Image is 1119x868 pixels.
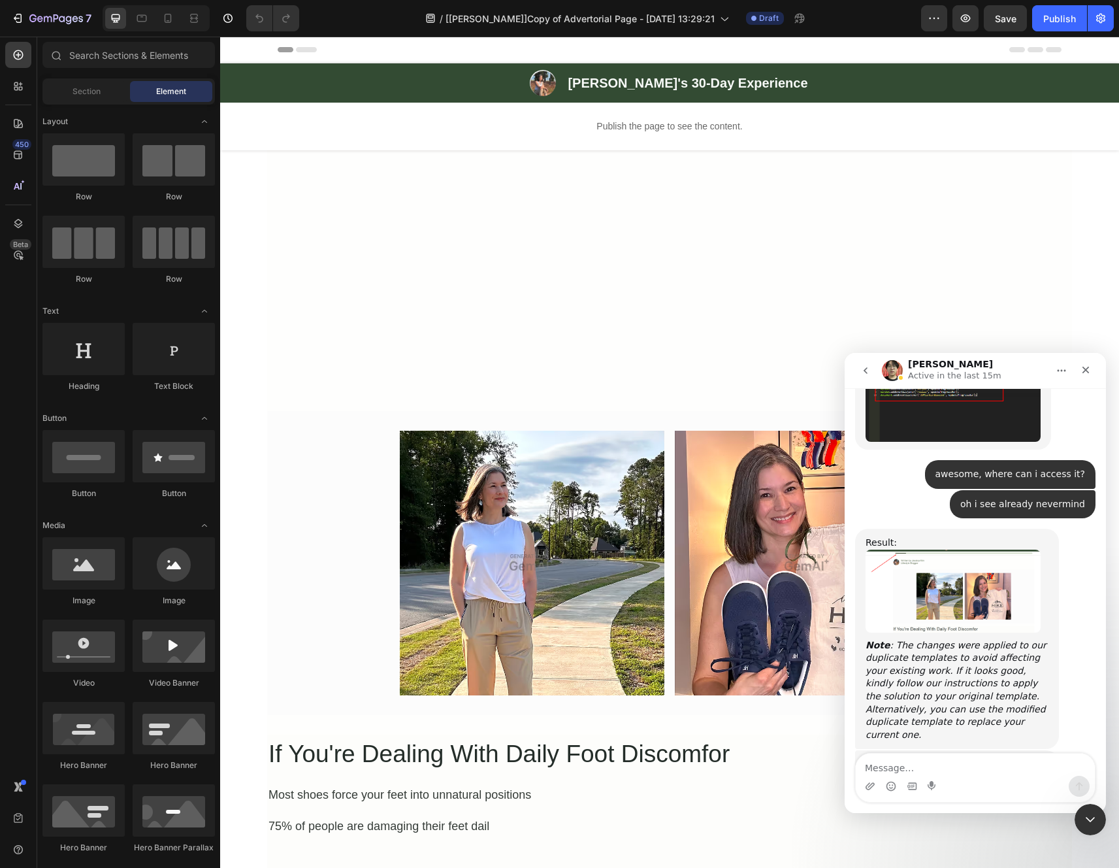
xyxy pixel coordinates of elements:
[5,5,97,31] button: 7
[62,428,73,439] button: Gif picker
[446,12,715,25] span: [[PERSON_NAME]]Copy of Advertorial Page - [DATE] 13:29:21
[42,191,125,203] div: Row
[11,401,250,423] textarea: Message…
[42,595,125,607] div: Image
[42,273,125,285] div: Row
[42,380,125,392] div: Heading
[133,488,215,499] div: Button
[194,515,215,536] span: Toggle open
[995,13,1016,24] span: Save
[57,83,841,97] p: Publish the page to see the content.
[133,595,215,607] div: Image
[194,111,215,132] span: Toggle open
[12,139,31,150] div: 450
[246,5,299,31] div: Undo/Redo
[42,412,67,424] span: Button
[10,239,31,250] div: Beta
[133,759,215,771] div: Hero Banner
[86,10,91,26] p: 7
[133,677,215,689] div: Video Banner
[348,39,587,54] strong: [PERSON_NAME]'s 30-Day Experience
[1043,12,1076,25] div: Publish
[133,191,215,203] div: Row
[73,86,101,97] span: Section
[42,42,215,68] input: Search Sections & Elements
[41,428,52,439] button: Emoji picker
[47,750,852,767] div: Most shoes force your feet into unnatural positions
[984,5,1027,31] button: Save
[42,520,65,531] span: Media
[10,397,214,471] div: Please have a check at the duplicated page here:
[1075,804,1106,835] iframe: Intercom live chat
[42,488,125,499] div: Button
[42,842,125,854] div: Hero Banner
[57,827,199,845] div: This leads to daily foot paii
[224,423,245,444] button: Send a message…
[220,37,1119,868] iframe: Design area
[194,301,215,322] span: Toggle open
[42,759,125,771] div: Hero Banner
[42,116,68,127] span: Layout
[133,273,215,285] div: Row
[156,86,186,97] span: Element
[759,12,779,24] span: Draft
[180,394,444,659] img: Alt image
[47,781,852,799] div: 75% of people are damaging their feet dail
[133,380,215,392] div: Text Block
[10,397,251,485] div: Ethan says…
[440,12,443,25] span: /
[455,394,719,659] img: Alt image
[1032,5,1087,31] button: Publish
[42,305,59,317] span: Text
[194,408,215,429] span: Toggle open
[20,428,31,439] button: Upload attachment
[83,428,93,439] button: Start recording
[42,677,125,689] div: Video
[133,842,215,854] div: Hero Banner Parallax
[47,698,852,737] h2: If You're Dealing With Daily Foot Discomfor
[845,353,1106,813] iframe: Intercom live chat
